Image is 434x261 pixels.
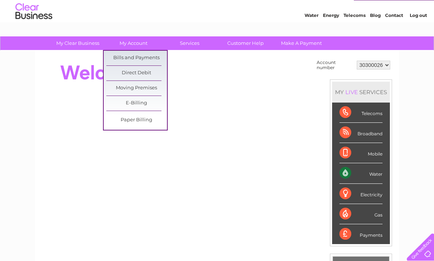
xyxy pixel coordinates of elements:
a: 0333 014 3131 [295,4,346,13]
a: Moving Premises [106,81,167,96]
a: Customer Help [215,36,276,50]
a: My Account [103,36,164,50]
a: Bills and Payments [106,51,167,65]
a: Blog [370,31,381,37]
td: Account number [315,58,355,72]
div: Clear Business is a trading name of Verastar Limited (registered in [GEOGRAPHIC_DATA] No. 3667643... [44,4,391,36]
a: Energy [323,31,339,37]
div: Gas [339,204,383,224]
a: Direct Debit [106,66,167,81]
a: Log out [410,31,427,37]
div: Broadband [339,123,383,143]
img: logo.png [15,19,53,42]
a: Make A Payment [271,36,332,50]
a: Telecoms [344,31,366,37]
div: Electricity [339,184,383,204]
div: Payments [339,224,383,244]
a: My Clear Business [47,36,108,50]
a: Contact [385,31,403,37]
div: MY SERVICES [332,82,390,103]
a: Services [159,36,220,50]
div: Water [339,163,383,183]
div: Telecoms [339,103,383,123]
a: Paper Billing [106,113,167,128]
div: Mobile [339,143,383,163]
div: LIVE [344,89,359,96]
a: E-Billing [106,96,167,111]
a: Water [305,31,319,37]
